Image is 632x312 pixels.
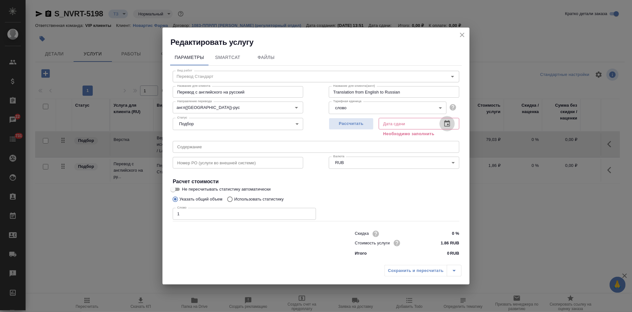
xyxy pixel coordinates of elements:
p: 0 [447,250,449,257]
button: close [457,30,467,40]
button: Open [292,103,301,112]
p: RUB [450,250,459,257]
span: Файлы [251,53,281,62]
button: Рассчитать [329,118,374,130]
p: Использовать статистику [234,196,284,202]
span: SmartCat [212,53,243,62]
button: слово [333,105,348,111]
div: split button [384,265,462,276]
p: Указать общий объем [179,196,222,202]
p: Необходимо заполнить [383,131,455,137]
h2: Редактировать услугу [170,37,470,47]
h4: Расчет стоимости [173,178,459,185]
p: Скидка [355,230,369,237]
p: Итого [355,250,367,257]
input: ✎ Введи что-нибудь [435,229,459,238]
span: Параметры [174,53,205,62]
button: RUB [333,160,346,165]
div: Подбор [173,118,303,130]
p: Стоимость услуги [355,240,390,246]
span: Не пересчитывать статистику автоматически [182,186,271,193]
div: RUB [329,157,459,169]
input: ✎ Введи что-нибудь [435,238,459,248]
button: Подбор [177,121,196,127]
div: слово [329,102,446,114]
span: Рассчитать [332,120,370,127]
